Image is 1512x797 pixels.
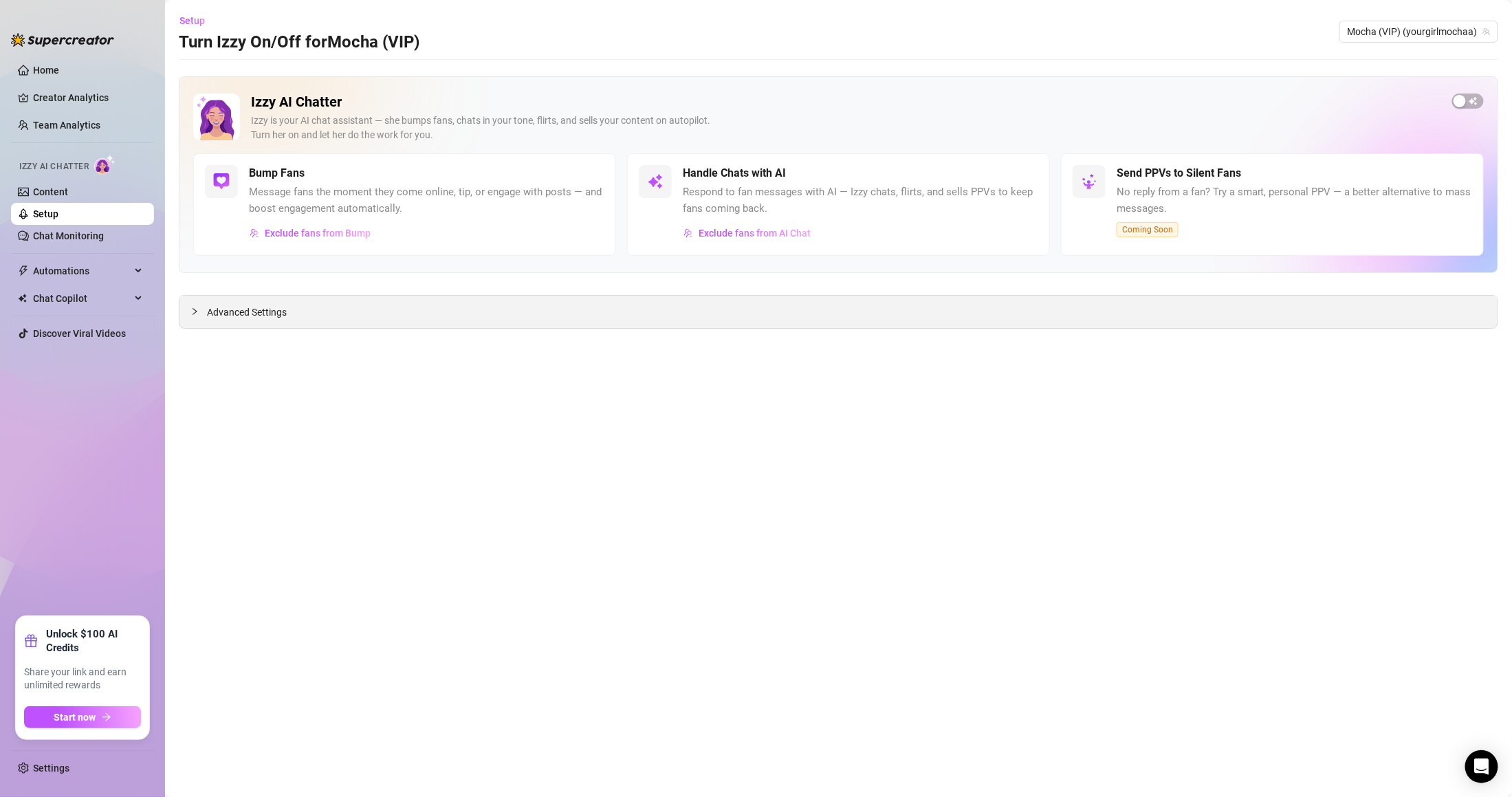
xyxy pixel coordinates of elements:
span: gift [24,634,38,648]
span: Izzy AI Chatter [19,160,89,173]
span: Exclude fans from AI Chat [699,228,811,239]
span: arrow-right [102,712,111,722]
img: AI Chatter [94,155,116,175]
h5: Send PPVs to Silent Fans [1117,165,1241,182]
span: Automations [33,260,131,282]
button: Setup [179,10,216,32]
span: Coming Soon [1117,222,1179,237]
span: thunderbolt [18,265,29,276]
strong: Unlock $100 AI Credits [46,627,141,655]
span: Message fans the moment they come online, tip, or engage with posts — and boost engagement automa... [249,184,604,217]
button: Exclude fans from Bump [249,222,371,244]
span: Exclude fans from Bump [265,228,371,239]
button: Start nowarrow-right [24,706,141,728]
a: Chat Monitoring [33,230,104,241]
img: Izzy AI Chatter [193,94,240,140]
span: Advanced Settings [207,305,287,320]
span: Share your link and earn unlimited rewards [24,666,141,692]
span: team [1482,28,1491,36]
a: Discover Viral Videos [33,328,126,339]
span: Mocha (VIP) (yourgirlmochaa) [1348,21,1490,42]
span: Respond to fan messages with AI — Izzy chats, flirts, and sells PPVs to keep fans coming back. [683,184,1038,217]
h5: Handle Chats with AI [683,165,786,182]
h3: Turn Izzy On/Off for Mocha (VIP) [179,32,419,54]
a: Home [33,65,59,76]
a: Setup [33,208,58,219]
button: Exclude fans from AI Chat [683,222,811,244]
span: Chat Copilot [33,287,131,309]
h5: Bump Fans [249,165,305,182]
img: svg%3e [683,228,693,238]
div: Izzy is your AI chat assistant — she bumps fans, chats in your tone, flirts, and sells your conte... [251,113,1441,142]
a: Content [33,186,68,197]
div: collapsed [190,304,207,319]
img: logo-BBDzfeDw.svg [11,33,114,47]
img: Chat Copilot [18,294,27,303]
a: Team Analytics [33,120,100,131]
img: svg%3e [213,173,230,190]
img: svg%3e [647,173,664,190]
span: Start now [54,712,96,723]
span: Setup [179,15,205,26]
img: svg%3e [1081,173,1097,190]
a: Settings [33,763,69,774]
img: svg%3e [250,228,259,238]
span: collapsed [190,307,199,316]
span: No reply from a fan? Try a smart, personal PPV — a better alternative to mass messages. [1117,184,1472,217]
a: Creator Analytics [33,87,143,109]
div: Open Intercom Messenger [1465,750,1498,783]
h2: Izzy AI Chatter [251,94,1441,111]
